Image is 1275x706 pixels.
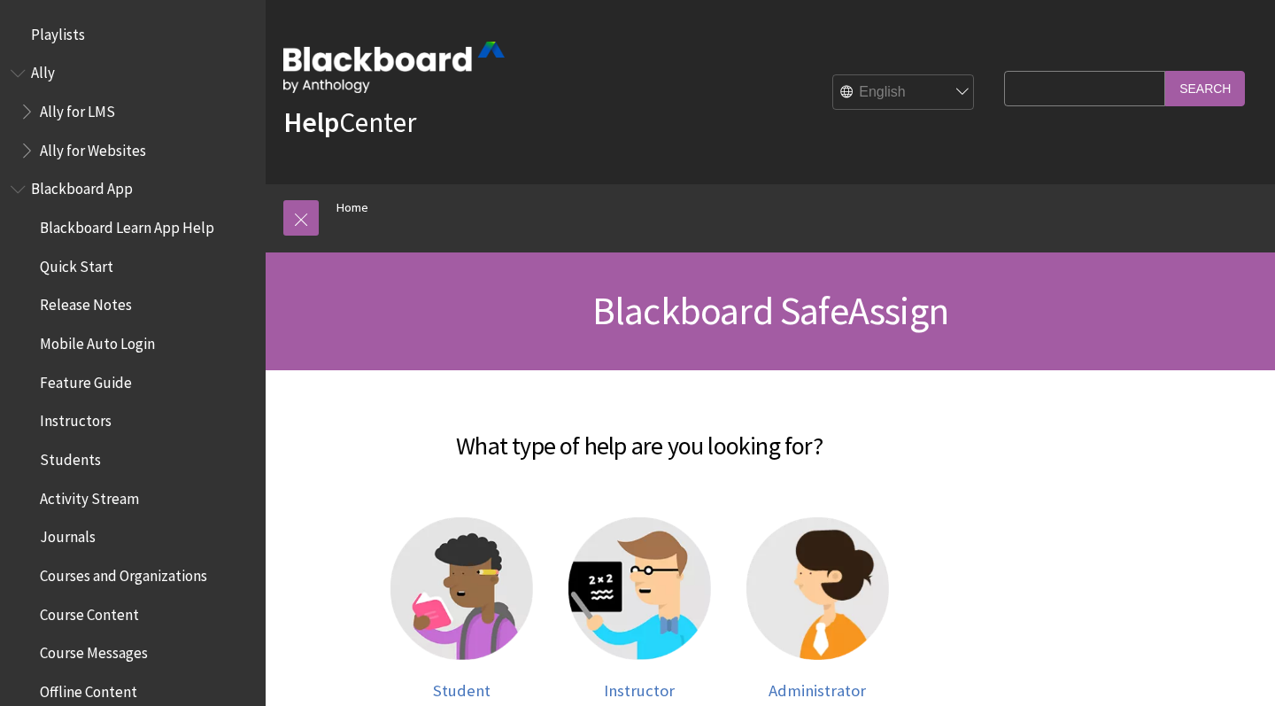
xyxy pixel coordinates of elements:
span: Playlists [31,19,85,43]
span: Instructors [40,407,112,431]
a: Administrator help Administrator [746,517,889,701]
a: Student help Student [390,517,533,701]
span: Blackboard App [31,175,133,198]
span: Blackboard SafeAssign [592,286,948,335]
nav: Book outline for Playlists [11,19,255,50]
span: Quick Start [40,252,113,275]
span: Courses and Organizations [40,561,207,585]
strong: Help [283,105,339,140]
span: Mobile Auto Login [40,329,155,353]
a: HelpCenter [283,105,416,140]
img: Student help [390,517,533,660]
span: Activity Stream [40,484,139,508]
nav: Book outline for Anthology Ally Help [11,58,255,166]
span: Journals [40,523,96,547]
span: Course Content [40,600,139,624]
span: Student [433,680,491,701]
span: Ally [31,58,55,82]
span: Offline Content [40,677,137,701]
img: Administrator help [746,517,889,660]
input: Search [1165,71,1245,105]
img: Instructor help [568,517,711,660]
span: Administrator [769,680,866,701]
select: Site Language Selector [833,75,975,111]
span: Blackboard Learn App Help [40,213,214,237]
span: Ally for Websites [40,136,146,159]
span: Feature Guide [40,368,132,392]
span: Ally for LMS [40,97,115,120]
span: Release Notes [40,291,132,314]
a: Home [336,197,368,219]
a: Instructor help Instructor [568,517,711,701]
h2: What type of help are you looking for? [283,406,995,464]
span: Course Messages [40,639,148,663]
span: Instructor [604,680,675,701]
img: Blackboard by Anthology [283,42,505,93]
span: Students [40,445,101,469]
